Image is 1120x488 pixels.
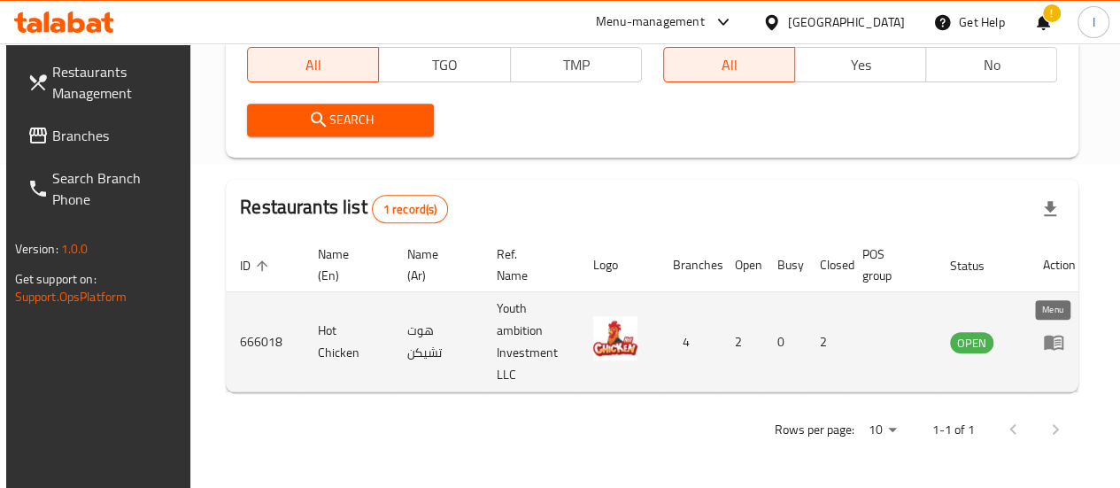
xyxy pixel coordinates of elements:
img: Hot Chicken [593,316,637,360]
button: Yes [794,47,926,82]
span: 1 record(s) [373,201,448,218]
th: Closed [806,238,848,292]
td: هوت تشيكن [393,292,483,392]
div: Rows per page: [861,417,903,444]
button: TGO [378,47,510,82]
span: Ref. Name [497,244,558,286]
p: 1-1 of 1 [931,419,974,441]
div: Export file [1029,188,1071,230]
span: POS group [862,244,915,286]
span: All [671,52,788,78]
button: TMP [510,47,642,82]
td: 0 [763,292,806,392]
button: Search [247,104,434,136]
span: All [255,52,372,78]
span: OPEN [950,333,993,353]
td: 4 [659,292,721,392]
th: Action [1029,238,1090,292]
span: Search [261,109,420,131]
span: Restaurants Management [52,61,179,104]
div: OPEN [950,332,993,353]
span: No [933,52,1050,78]
th: Logo [579,238,659,292]
th: Busy [763,238,806,292]
h2: Restaurants list [240,194,448,223]
span: Get support on: [15,267,97,290]
span: Branches [52,125,179,146]
td: 2 [806,292,848,392]
a: Restaurants Management [13,50,193,114]
p: Rows per page: [774,419,854,441]
a: Support.OpsPlatform [15,285,127,308]
span: Version: [15,237,58,260]
span: 1.0.0 [61,237,89,260]
td: 666018 [226,292,304,392]
div: Menu-management [596,12,705,33]
td: Hot Chicken [304,292,393,392]
span: I [1092,12,1094,32]
td: 2 [721,292,763,392]
span: TGO [386,52,503,78]
span: Status [950,255,1008,276]
td: Youth ambition Investment LLC [483,292,579,392]
span: Yes [802,52,919,78]
div: Total records count [372,195,449,223]
span: ID [240,255,274,276]
button: No [925,47,1057,82]
a: Search Branch Phone [13,157,193,221]
th: Open [721,238,763,292]
table: enhanced table [226,238,1090,392]
span: Name (Ar) [407,244,461,286]
a: Branches [13,114,193,157]
button: All [663,47,795,82]
span: Search Branch Phone [52,167,179,210]
span: TMP [518,52,635,78]
div: [GEOGRAPHIC_DATA] [788,12,905,32]
span: Name (En) [318,244,372,286]
th: Branches [659,238,721,292]
button: All [247,47,379,82]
